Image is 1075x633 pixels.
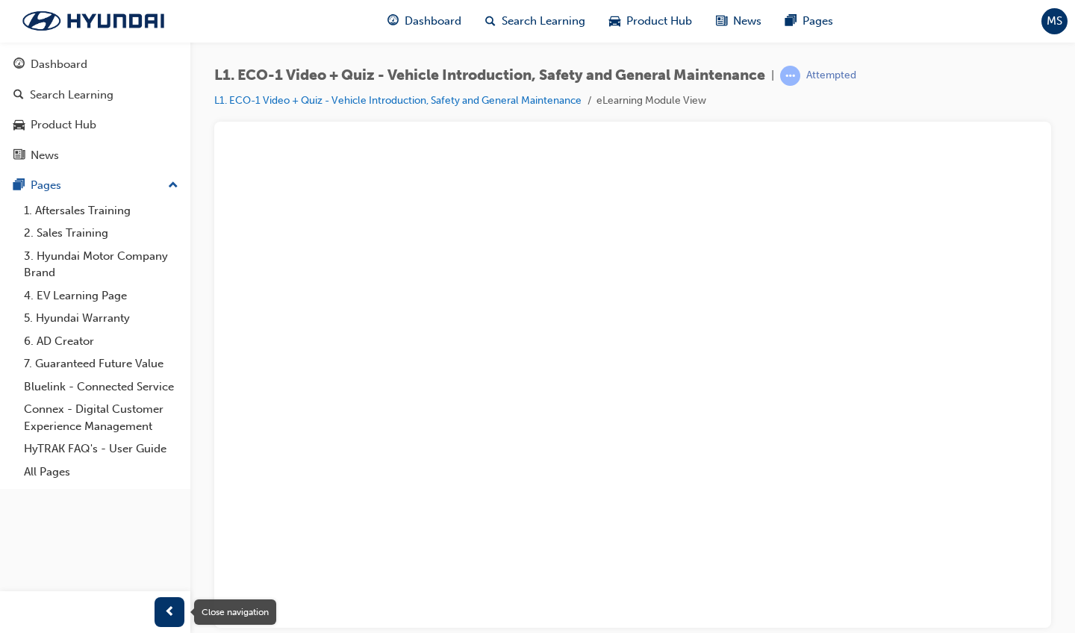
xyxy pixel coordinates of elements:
a: News [6,142,184,169]
div: Attempted [806,69,856,83]
div: News [31,147,59,164]
a: 3. Hyundai Motor Company Brand [18,245,184,284]
a: L1. ECO-1 Video + Quiz - Vehicle Introduction, Safety and General Maintenance [214,94,582,107]
a: All Pages [18,461,184,484]
span: search-icon [485,12,496,31]
span: guage-icon [387,12,399,31]
div: Pages [31,177,61,194]
span: car-icon [13,119,25,132]
a: 6. AD Creator [18,330,184,353]
span: MS [1047,13,1062,30]
button: DashboardSearch LearningProduct HubNews [6,48,184,172]
a: pages-iconPages [773,6,845,37]
a: guage-iconDashboard [376,6,473,37]
a: 2. Sales Training [18,222,184,245]
a: 5. Hyundai Warranty [18,307,184,330]
span: car-icon [609,12,620,31]
span: News [733,13,761,30]
span: Pages [803,13,833,30]
a: car-iconProduct Hub [597,6,704,37]
button: Pages [6,172,184,199]
a: Search Learning [6,81,184,109]
a: Bluelink - Connected Service [18,375,184,399]
a: 1. Aftersales Training [18,199,184,222]
a: Dashboard [6,51,184,78]
span: Product Hub [626,13,692,30]
span: news-icon [716,12,727,31]
span: prev-icon [164,603,175,622]
li: eLearning Module View [596,93,706,110]
span: up-icon [168,176,178,196]
span: search-icon [13,89,24,102]
span: | [771,67,774,84]
span: pages-icon [785,12,797,31]
button: MS [1041,8,1068,34]
div: Dashboard [31,56,87,73]
span: guage-icon [13,58,25,72]
a: Product Hub [6,111,184,139]
a: 7. Guaranteed Future Value [18,352,184,375]
div: Search Learning [30,87,113,104]
a: news-iconNews [704,6,773,37]
a: HyTRAK FAQ's - User Guide [18,437,184,461]
span: Dashboard [405,13,461,30]
a: Connex - Digital Customer Experience Management [18,398,184,437]
span: pages-icon [13,179,25,193]
img: Trak [7,5,179,37]
span: Search Learning [502,13,585,30]
span: L1. ECO-1 Video + Quiz - Vehicle Introduction, Safety and General Maintenance [214,67,765,84]
a: search-iconSearch Learning [473,6,597,37]
div: Close navigation [194,599,276,625]
div: Product Hub [31,116,96,134]
span: learningRecordVerb_ATTEMPT-icon [780,66,800,86]
a: 4. EV Learning Page [18,284,184,308]
span: news-icon [13,149,25,163]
